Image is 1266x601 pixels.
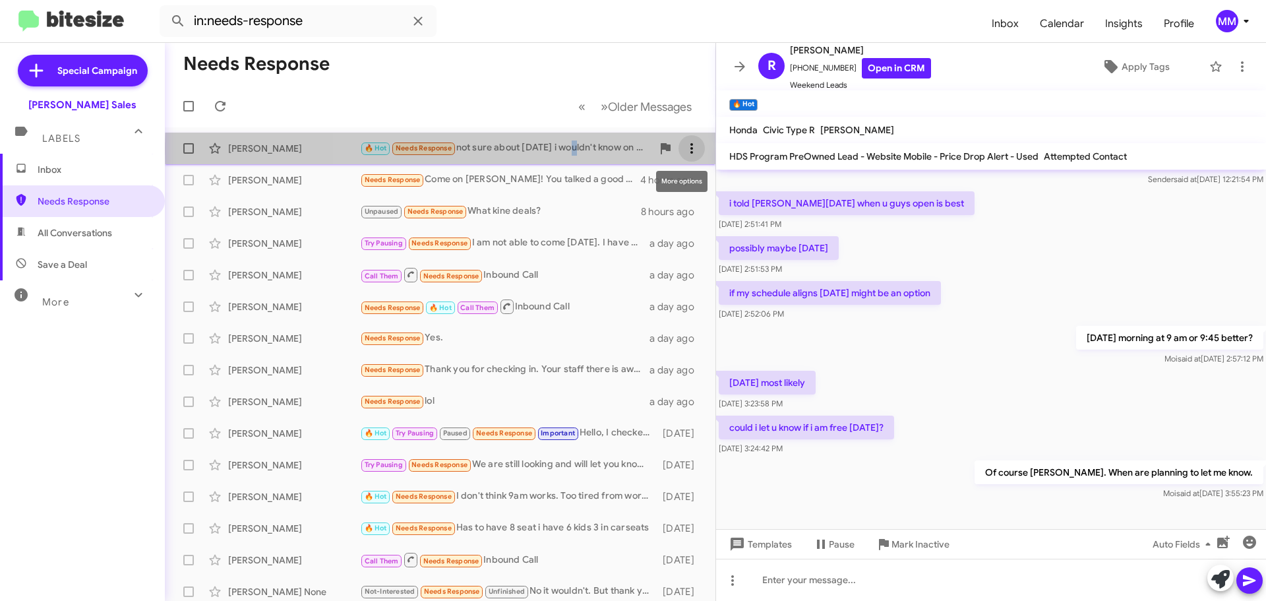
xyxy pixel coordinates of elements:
span: said at [1176,488,1199,498]
span: Profile [1153,5,1205,43]
span: Needs Response [365,365,421,374]
div: [PERSON_NAME] [228,554,360,567]
div: [DATE] [656,522,705,535]
div: We are still looking and will let you know more of soon thank you [360,457,656,472]
div: Has to have 8 seat i have 6 kids 3 in carseats [360,521,656,536]
span: said at [1178,354,1201,364]
div: [PERSON_NAME] None [228,585,360,598]
span: Important [541,429,575,437]
nav: Page navigation example [571,93,700,120]
span: Try Pausing [365,460,403,469]
div: a day ago [649,364,705,377]
span: [PHONE_NUMBER] [790,58,931,79]
div: [PERSON_NAME] [228,332,360,345]
span: Needs Response [424,587,480,596]
span: 🔥 Hot [429,303,452,312]
span: 🔥 Hot [365,429,387,437]
span: Call Them [460,303,495,312]
h1: Needs Response [183,53,330,75]
div: a day ago [649,237,705,250]
button: Pause [802,532,865,556]
span: [PERSON_NAME] [790,42,931,58]
a: Inbox [981,5,1029,43]
div: lol [360,394,649,409]
a: Open in CRM [862,58,931,79]
span: Moi [DATE] 3:55:23 PM [1163,488,1263,498]
div: [PERSON_NAME] Sales [28,98,136,111]
div: No it wouldn't. But thank you though. [360,584,656,599]
button: Mark Inactive [865,532,960,556]
span: Needs Response [407,207,464,216]
span: Needs Response [365,175,421,184]
span: Unpaused [365,207,399,216]
span: Needs Response [476,429,532,437]
span: Save a Deal [38,258,87,271]
p: if my schedule aligns [DATE] might be an option [719,281,941,305]
span: Call Them [365,557,399,565]
div: Hello, I checked this morning and it shows that the CRV was sold so we can cancel our appointment... [360,426,656,441]
p: Of course [PERSON_NAME]. When are planning to let me know. [975,460,1263,484]
span: Inbox [38,163,150,176]
div: not sure about [DATE] i wouldn't know on the day of but [DATE] for sure [360,141,652,156]
div: Yes. [360,331,649,346]
p: possibly maybe [DATE] [719,236,839,260]
span: Try Pausing [396,429,434,437]
button: Templates [716,532,802,556]
div: Inbound Call [360,298,649,315]
div: [PERSON_NAME] [228,174,360,187]
span: 🔥 Hot [365,524,387,532]
div: Thank you for checking in. Your staff there is awesome! [360,362,649,377]
div: [PERSON_NAME] [228,142,360,155]
button: Auto Fields [1142,532,1226,556]
a: Calendar [1029,5,1095,43]
div: 8 hours ago [641,205,705,218]
span: Older Messages [608,100,692,114]
span: [DATE] 3:24:42 PM [719,443,783,453]
p: i told [PERSON_NAME][DATE] when u guys open is best [719,191,975,215]
span: Needs Response [365,303,421,312]
button: Apply Tags [1068,55,1203,79]
div: Inbound Call [360,267,649,283]
a: Insights [1095,5,1153,43]
span: More [42,296,69,308]
div: MM [1216,10,1238,32]
span: Templates [727,532,792,556]
span: [DATE] 2:52:06 PM [719,309,784,319]
div: I don't think 9am works. Too tired from work all week. I try to sleep in. [360,489,656,504]
div: [DATE] [656,427,705,440]
span: Labels [42,133,80,144]
button: Next [593,93,700,120]
span: Needs Response [423,272,479,280]
span: Needs Response [365,334,421,342]
span: Apply Tags [1122,55,1170,79]
span: Unfinished [489,587,525,596]
span: Needs Response [411,460,467,469]
span: All Conversations [38,226,112,239]
span: Pause [829,532,855,556]
span: Moi [DATE] 2:57:12 PM [1164,354,1263,364]
span: Needs Response [423,557,479,565]
div: More options [656,171,708,192]
div: [PERSON_NAME] [228,269,360,282]
span: [DATE] 3:23:58 PM [719,398,783,408]
span: Auto Fields [1153,532,1216,556]
div: What kine deals? [360,204,641,219]
span: Needs Response [38,195,150,208]
span: Try Pausing [365,239,403,247]
span: Attempted Contact [1044,150,1127,162]
span: Call Them [365,272,399,280]
a: Special Campaign [18,55,148,86]
div: [PERSON_NAME] [228,237,360,250]
div: Inbound Call [360,552,656,568]
span: Needs Response [411,239,467,247]
span: Needs Response [365,397,421,406]
p: [DATE] morning at 9 am or 9:45 better? [1076,326,1263,350]
div: [DATE] [656,585,705,598]
div: [PERSON_NAME] [228,205,360,218]
div: [PERSON_NAME] [228,522,360,535]
button: Previous [570,93,593,120]
div: 4 hours ago [640,174,705,187]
